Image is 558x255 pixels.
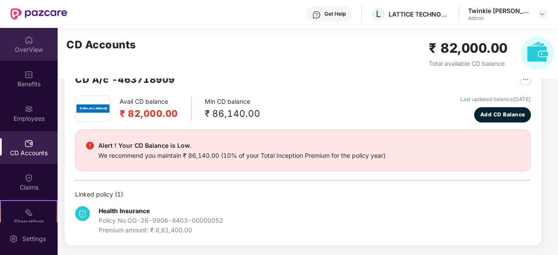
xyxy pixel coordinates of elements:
[98,140,386,151] div: Alert ! Your CD Balance is Low.
[120,97,192,121] div: Avail CD balance
[468,15,529,22] div: Admin
[205,97,260,121] div: Min CD balance
[539,10,546,17] img: svg+xml;base64,PHN2ZyBpZD0iRHJvcGRvd24tMzJ4MzIiIHhtbG5zPSJodHRwOi8vd3d3LnczLm9yZy8yMDAwL3N2ZyIgd2...
[75,206,90,221] img: svg+xml;base64,PHN2ZyB4bWxucz0iaHR0cDovL3d3dy53My5vcmcvMjAwMC9zdmciIHdpZHRoPSIzNCIgaGVpZ2h0PSIzNC...
[521,37,554,70] img: svg+xml;base64,PHN2ZyB4bWxucz0iaHR0cDovL3d3dy53My5vcmcvMjAwMC9zdmciIHhtbG5zOnhsaW5rPSJodHRwOi8vd3...
[10,8,67,20] img: New Pazcare Logo
[1,218,57,226] div: Stepathon
[76,98,110,119] img: bajaj.png
[389,10,450,18] div: LATTICE TECHNOLOGIES PRIVATE LIMITED
[99,207,150,214] b: Health Insurance
[120,106,178,121] h2: ₹ 82,000.00
[376,9,381,19] span: L
[24,208,33,217] img: svg+xml;base64,PHN2ZyB4bWxucz0iaHR0cDovL3d3dy53My5vcmcvMjAwMC9zdmciIHdpZHRoPSIyMSIgaGVpZ2h0PSIyMC...
[20,235,48,243] div: Settings
[24,173,33,182] img: svg+xml;base64,PHN2ZyBpZD0iQ2xhaW0iIHhtbG5zPSJodHRwOi8vd3d3LnczLm9yZy8yMDAwL3N2ZyIgd2lkdGg9IjIwIi...
[312,10,321,19] img: svg+xml;base64,PHN2ZyBpZD0iSGVscC0zMngzMiIgeG1sbnM9Imh0dHA6Ly93d3cudzMub3JnLzIwMDAvc3ZnIiB3aWR0aD...
[468,7,529,15] div: Twinkle [PERSON_NAME]
[520,74,531,85] img: svg+xml;base64,PHN2ZyB4bWxucz0iaHR0cDovL3d3dy53My5vcmcvMjAwMC9zdmciIHdpZHRoPSIyNSIgaGVpZ2h0PSIyNS...
[24,70,33,79] img: svg+xml;base64,PHN2ZyBpZD0iQmVuZWZpdHMiIHhtbG5zPSJodHRwOi8vd3d3LnczLm9yZy8yMDAwL3N2ZyIgd2lkdGg9Ij...
[205,106,260,121] div: ₹ 86,140.00
[9,235,18,243] img: svg+xml;base64,PHN2ZyBpZD0iU2V0dGluZy0yMHgyMCIgeG1sbnM9Imh0dHA6Ly93d3cudzMub3JnLzIwMDAvc3ZnIiB3aW...
[24,139,33,148] img: svg+xml;base64,PHN2ZyBpZD0iQ0RfQWNjb3VudHMiIGRhdGEtbmFtZT0iQ0QgQWNjb3VudHMiIHhtbG5zPSJodHRwOi8vd3...
[86,142,94,150] img: svg+xml;base64,PHN2ZyBpZD0iRGFuZ2VyX2FsZXJ0IiBkYXRhLW5hbWU9IkRhbmdlciBhbGVydCIgeG1sbnM9Imh0dHA6Ly...
[75,190,531,199] div: Linked policy ( 1 )
[99,216,223,225] div: Policy No. OG-26-9906-8403-00000052
[429,38,508,58] h2: ₹ 82,000.00
[324,10,346,17] div: Get Help
[99,225,223,235] div: Premium amount: ₹ 8,61,400.00
[480,111,525,119] span: Add CD Balance
[75,72,175,87] h2: CD A/c - 463718909
[429,60,505,67] span: Total available CD balance
[66,37,136,53] h2: CD Accounts
[98,151,386,160] div: We recommend you maintain ₹ 86,140.00 (10% of your Total Inception Premium for the policy year)
[474,107,531,122] button: Add CD Balance
[24,105,33,113] img: svg+xml;base64,PHN2ZyBpZD0iRW1wbG95ZWVzIiB4bWxucz0iaHR0cDovL3d3dy53My5vcmcvMjAwMC9zdmciIHdpZHRoPS...
[24,36,33,44] img: svg+xml;base64,PHN2ZyBpZD0iSG9tZSIgeG1sbnM9Imh0dHA6Ly93d3cudzMub3JnLzIwMDAvc3ZnIiB3aWR0aD0iMjAiIG...
[460,95,531,104] div: Last updated balance [DATE]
